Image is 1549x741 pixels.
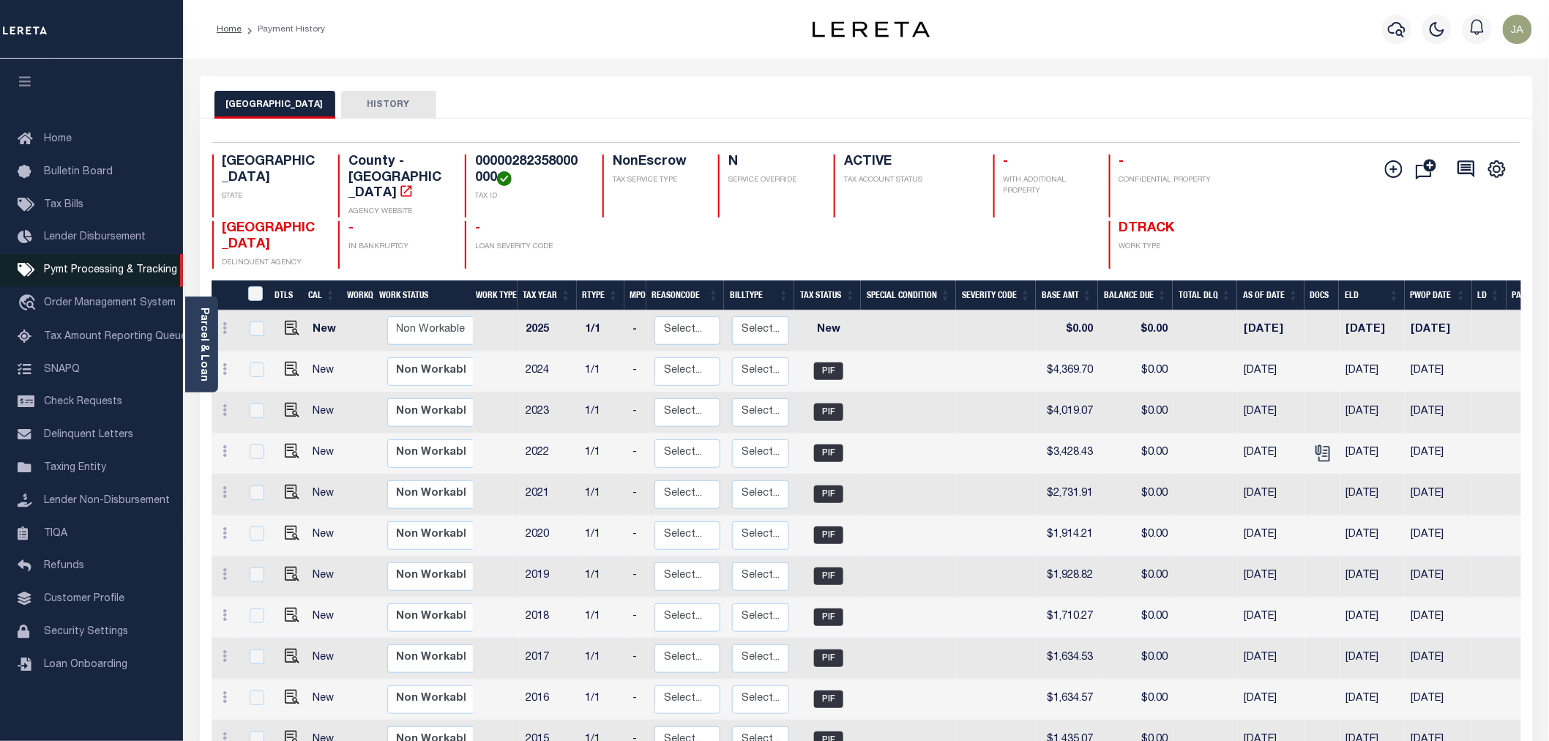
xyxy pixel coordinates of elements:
a: Home [217,25,242,34]
td: [DATE] [1238,433,1305,474]
td: $1,928.82 [1037,556,1099,597]
td: 1/1 [579,433,627,474]
h4: NonEscrow [613,154,701,171]
td: [DATE] [1405,597,1471,638]
p: AGENCY WEBSITE [348,206,447,217]
span: SNAPQ [44,364,80,374]
td: 2019 [520,556,579,597]
span: Order Management System [44,298,176,308]
span: PIF [814,608,843,626]
span: - [475,222,480,235]
td: 2022 [520,433,579,474]
p: CONFIDENTIAL PROPERTY [1119,175,1218,186]
span: Delinquent Letters [44,430,133,440]
td: $1,914.21 [1037,515,1099,556]
p: STATE [223,191,321,202]
td: 2017 [520,638,579,679]
td: [DATE] [1238,474,1305,515]
td: New [307,679,347,720]
td: 2024 [520,351,579,392]
td: [DATE] [1405,392,1471,433]
span: Pymt Processing & Tracking [44,265,177,275]
th: &nbsp;&nbsp;&nbsp;&nbsp;&nbsp;&nbsp;&nbsp;&nbsp;&nbsp;&nbsp; [212,280,239,310]
td: 2025 [520,310,579,351]
td: [DATE] [1405,351,1471,392]
span: Security Settings [44,627,128,637]
td: [DATE] [1238,638,1305,679]
p: TAX ACCOUNT STATUS [844,175,976,186]
td: 2016 [520,679,579,720]
td: [DATE] [1238,351,1305,392]
td: New [307,638,347,679]
td: [DATE] [1405,474,1471,515]
td: [DATE] [1405,310,1471,351]
td: $0.00 [1099,679,1173,720]
th: Special Condition: activate to sort column ascending [861,280,956,310]
span: PIF [814,567,843,585]
td: [DATE] [1405,515,1471,556]
th: Balance Due: activate to sort column ascending [1098,280,1173,310]
td: - [627,392,649,433]
span: DTRACK [1119,222,1175,235]
td: [DATE] [1238,392,1305,433]
td: [DATE] [1340,679,1405,720]
td: 1/1 [579,515,627,556]
td: $0.00 [1099,310,1173,351]
span: PIF [814,649,843,667]
td: $3,428.43 [1037,433,1099,474]
th: MPO [624,280,646,310]
td: 1/1 [579,474,627,515]
span: PIF [814,362,843,380]
h4: County - [GEOGRAPHIC_DATA] [348,154,447,202]
td: - [627,310,649,351]
td: 1/1 [579,638,627,679]
p: DELINQUENT AGENCY [223,258,321,269]
h4: 00000282358000000 [475,154,585,186]
td: - [627,433,649,474]
td: New [307,474,347,515]
td: $0.00 [1099,392,1173,433]
td: [DATE] [1340,392,1405,433]
th: PWOP Date: activate to sort column ascending [1405,280,1472,310]
td: [DATE] [1340,351,1405,392]
td: 1/1 [579,310,627,351]
td: New [307,392,347,433]
p: SERVICE OVERRIDE [728,175,816,186]
td: - [627,597,649,638]
td: New [307,515,347,556]
span: - [348,222,354,235]
td: 1/1 [579,597,627,638]
td: New [307,310,347,351]
td: $4,019.07 [1037,392,1099,433]
span: PIF [814,690,843,708]
th: BillType: activate to sort column ascending [724,280,794,310]
button: HISTORY [341,91,436,119]
button: [GEOGRAPHIC_DATA] [214,91,335,119]
td: 1/1 [579,392,627,433]
td: [DATE] [1238,679,1305,720]
td: $4,369.70 [1037,351,1099,392]
img: logo-dark.svg [813,21,930,37]
th: As of Date: activate to sort column ascending [1237,280,1304,310]
h4: ACTIVE [844,154,976,171]
span: [GEOGRAPHIC_DATA] [223,222,316,251]
td: $0.00 [1099,351,1173,392]
td: - [627,474,649,515]
p: LOAN SEVERITY CODE [475,242,585,253]
td: [DATE] [1238,310,1305,351]
th: Work Status [373,280,473,310]
td: New [307,597,347,638]
td: - [627,679,649,720]
span: Tax Amount Reporting Queue [44,332,187,342]
span: Refunds [44,561,84,571]
span: Taxing Entity [44,463,106,473]
td: [DATE] [1340,474,1405,515]
th: &nbsp; [239,280,269,310]
td: [DATE] [1238,597,1305,638]
span: Lender Non-Disbursement [44,496,170,506]
td: - [627,556,649,597]
td: New [795,310,862,351]
td: 1/1 [579,679,627,720]
p: TAX SERVICE TYPE [613,175,701,186]
td: [DATE] [1340,597,1405,638]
